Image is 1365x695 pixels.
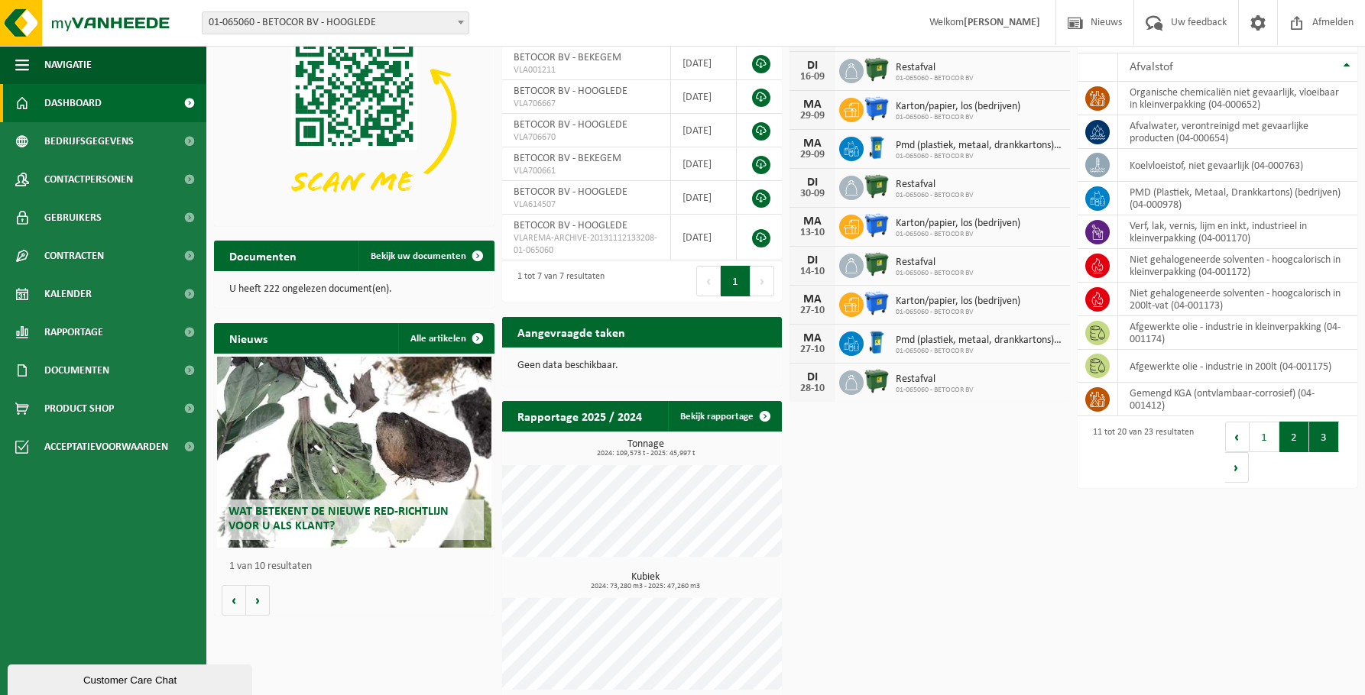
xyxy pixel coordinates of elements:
button: 1 [721,266,751,296]
span: VLAREMA-ARCHIVE-20131112133208-01-065060 [514,232,660,257]
span: 01-065060 - BETOCOR BV [896,386,974,395]
img: WB-1100-HPE-GN-01 [864,251,890,277]
span: 01-065060 - BETOCOR BV [896,113,1020,122]
span: Restafval [896,179,974,191]
span: Afvalstof [1130,61,1173,73]
img: WB-0240-HPE-BE-01 [864,134,890,160]
h2: Documenten [214,241,312,270]
a: Wat betekent de nieuwe RED-richtlijn voor u als klant? [217,357,491,548]
img: WB-1100-HPE-BE-01 [864,290,890,316]
span: BETOCOR BV - HOOGLEDE [514,119,627,131]
div: 27-10 [797,305,828,316]
td: niet gehalogeneerde solventen - hoogcalorisch in 200lt-vat (04-001173) [1118,283,1358,316]
button: 2 [1279,422,1309,452]
span: 01-065060 - BETOCOR BV - HOOGLEDE [202,11,469,34]
td: koelvloeistof, niet gevaarlijk (04-000763) [1118,149,1358,182]
img: WB-1100-HPE-BE-01 [864,95,890,121]
td: [DATE] [671,215,737,260]
span: Bekijk uw documenten [371,251,466,261]
span: Gebruikers [44,199,102,237]
iframe: chat widget [8,661,255,695]
span: Contactpersonen [44,160,133,199]
div: MA [797,99,828,111]
h3: Tonnage [510,439,783,457]
span: BETOCOR BV - BEKEGEM [514,52,621,63]
button: Previous [1225,422,1250,452]
td: [DATE] [671,80,737,114]
div: MA [797,293,828,305]
p: Geen data beschikbaar. [517,360,767,371]
button: 1 [1250,422,1279,452]
img: Download de VHEPlus App [214,13,494,223]
div: 29-09 [797,150,828,160]
img: WB-1100-HPE-GN-01 [864,368,890,394]
span: Kalender [44,275,92,313]
td: organische chemicaliën niet gevaarlijk, vloeibaar in kleinverpakking (04-000652) [1118,82,1358,115]
td: afgewerkte olie - industrie in kleinverpakking (04-001174) [1118,316,1358,350]
div: 27-10 [797,344,828,355]
span: BETOCOR BV - HOOGLEDE [514,86,627,97]
td: verf, lak, vernis, lijm en inkt, industrieel in kleinverpakking (04-001170) [1118,215,1358,249]
span: BETOCOR BV - HOOGLEDE [514,186,627,198]
p: U heeft 222 ongelezen document(en). [229,284,479,295]
span: Acceptatievoorwaarden [44,428,168,466]
p: 1 van 10 resultaten [229,561,487,572]
span: Documenten [44,351,109,390]
div: 30-09 [797,189,828,199]
span: Contracten [44,237,104,275]
span: Product Shop [44,390,114,428]
img: WB-0240-HPE-BE-01 [864,329,890,355]
span: 2024: 73,280 m3 - 2025: 47,260 m3 [510,583,783,590]
span: Navigatie [44,46,92,84]
img: WB-1100-HPE-GN-01 [864,173,890,199]
span: 01-065060 - BETOCOR BV [896,74,974,83]
a: Alle artikelen [398,323,493,354]
button: 3 [1309,422,1339,452]
a: Bekijk uw documenten [358,241,493,271]
span: Pmd (plastiek, metaal, drankkartons) (bedrijven) [896,335,1062,347]
div: MA [797,215,828,228]
span: VLA614507 [514,199,660,211]
td: [DATE] [671,47,737,80]
span: Restafval [896,373,974,386]
div: 29-09 [797,111,828,121]
strong: [PERSON_NAME] [964,17,1040,28]
span: 2024: 109,573 t - 2025: 45,997 t [510,450,783,457]
span: 01-065060 - BETOCOR BV [896,152,1062,161]
td: [DATE] [671,114,737,147]
td: afgewerkte olie - industrie in 200lt (04-001175) [1118,350,1358,383]
span: 01-065060 - BETOCOR BV [896,230,1020,239]
span: BETOCOR BV - BEKEGEM [514,153,621,164]
div: MA [797,332,828,344]
span: Restafval [896,62,974,74]
span: VLA706667 [514,98,660,110]
td: [DATE] [671,147,737,181]
span: 01-065060 - BETOCOR BV [896,191,974,200]
div: MA [797,137,828,150]
span: Restafval [896,257,974,269]
span: Wat betekent de nieuwe RED-richtlijn voor u als klant? [229,506,449,532]
td: niet gehalogeneerde solventen - hoogcalorisch in kleinverpakking (04-001172) [1118,249,1358,283]
div: DI [797,176,828,189]
span: 01-065060 - BETOCOR BV [896,308,1020,317]
div: 14-10 [797,267,828,277]
span: Karton/papier, los (bedrijven) [896,296,1020,308]
div: 13-10 [797,228,828,238]
td: afvalwater, verontreinigd met gevaarlijke producten (04-000654) [1118,115,1358,149]
div: 11 tot 20 van 23 resultaten [1085,420,1194,484]
span: VLA700661 [514,165,660,177]
span: Karton/papier, los (bedrijven) [896,101,1020,113]
img: WB-1100-HPE-BE-01 [864,212,890,238]
img: WB-1100-HPE-GN-01 [864,57,890,82]
h2: Aangevraagde taken [502,317,640,347]
td: gemengd KGA (ontvlambaar-corrosief) (04-001412) [1118,383,1358,416]
span: BETOCOR BV - HOOGLEDE [514,220,627,231]
button: Vorige [222,585,246,616]
button: Volgende [246,585,270,616]
div: 16-09 [797,72,828,82]
td: [DATE] [671,181,737,215]
h2: Rapportage 2025 / 2024 [502,401,657,431]
span: Dashboard [44,84,102,122]
div: DI [797,254,828,267]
